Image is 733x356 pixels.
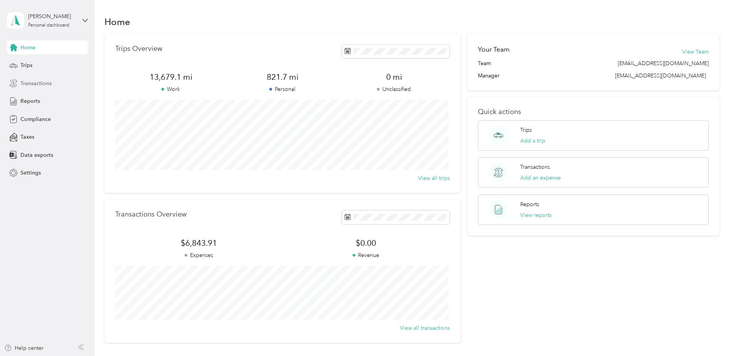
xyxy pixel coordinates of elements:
p: Revenue [282,251,450,259]
button: View all transactions [400,324,450,332]
span: Transactions [20,79,52,87]
p: Quick actions [478,108,709,116]
p: Personal [227,85,338,93]
span: Team [478,59,491,67]
span: $0.00 [282,238,450,249]
p: Reports [520,200,539,208]
p: Work [115,85,227,93]
h2: Your Team [478,45,509,54]
button: Add a trip [520,137,545,145]
span: Home [20,44,35,52]
span: Manager [478,72,499,80]
span: 13,679.1 mi [115,72,227,82]
button: Add an expense [520,174,561,182]
p: Expenses [115,251,282,259]
span: 821.7 mi [227,72,338,82]
div: Personal dashboard [28,23,69,28]
button: Help center [4,344,44,352]
p: Trips Overview [115,45,162,53]
div: [PERSON_NAME] [28,12,76,20]
span: [EMAIL_ADDRESS][DOMAIN_NAME] [618,59,709,67]
p: Unclassified [338,85,450,93]
p: Transactions [520,163,550,171]
span: Compliance [20,115,51,123]
span: 0 mi [338,72,450,82]
p: Transactions Overview [115,210,187,218]
button: View all trips [418,174,450,182]
span: $6,843.91 [115,238,282,249]
span: Trips [20,61,32,69]
span: [EMAIL_ADDRESS][DOMAIN_NAME] [615,72,706,79]
span: Settings [20,169,41,177]
p: Trips [520,126,532,134]
span: Reports [20,97,40,105]
h1: Home [104,18,130,26]
button: View Team [682,48,709,56]
iframe: Everlance-gr Chat Button Frame [690,313,733,356]
button: View reports [520,211,551,219]
span: Data exports [20,151,53,159]
span: Taxes [20,133,34,141]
